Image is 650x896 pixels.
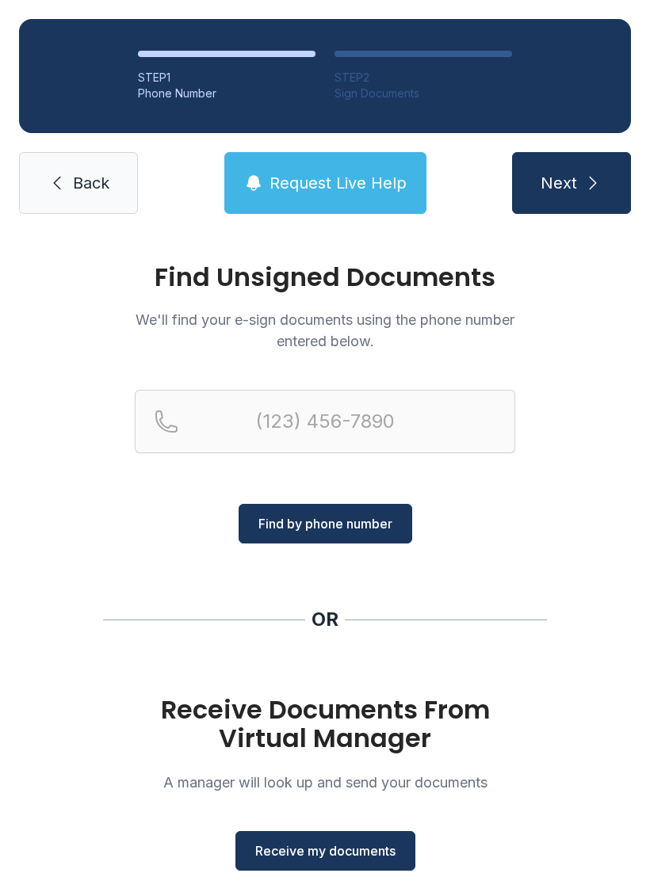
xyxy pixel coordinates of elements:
[541,172,577,194] span: Next
[270,172,407,194] span: Request Live Help
[138,86,315,101] div: Phone Number
[335,70,512,86] div: STEP 2
[135,265,515,290] h1: Find Unsigned Documents
[73,172,109,194] span: Back
[135,772,515,793] p: A manager will look up and send your documents
[135,309,515,352] p: We'll find your e-sign documents using the phone number entered below.
[335,86,512,101] div: Sign Documents
[258,514,392,533] span: Find by phone number
[135,390,515,453] input: Reservation phone number
[255,841,396,860] span: Receive my documents
[135,696,515,753] h1: Receive Documents From Virtual Manager
[138,70,315,86] div: STEP 1
[312,607,338,632] div: OR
